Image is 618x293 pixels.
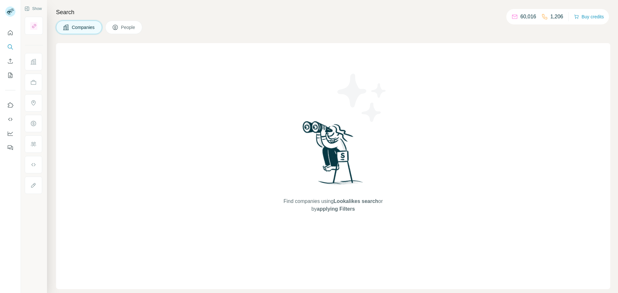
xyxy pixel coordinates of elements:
button: Dashboard [5,128,15,139]
button: Search [5,41,15,53]
span: People [121,24,136,31]
button: Use Surfe API [5,114,15,125]
button: Feedback [5,142,15,153]
button: Buy credits [574,12,604,21]
img: Surfe Illustration - Woman searching with binoculars [300,119,367,191]
button: Use Surfe on LinkedIn [5,99,15,111]
button: Quick start [5,27,15,39]
span: Find companies using or by [282,197,385,213]
button: Show [20,4,46,14]
button: Enrich CSV [5,55,15,67]
span: applying Filters [317,206,355,212]
p: 60,016 [520,13,536,21]
h4: Search [56,8,610,17]
span: Companies [72,24,95,31]
span: Lookalikes search [333,198,378,204]
button: My lists [5,69,15,81]
img: Surfe Illustration - Stars [333,69,391,127]
p: 1,206 [550,13,563,21]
